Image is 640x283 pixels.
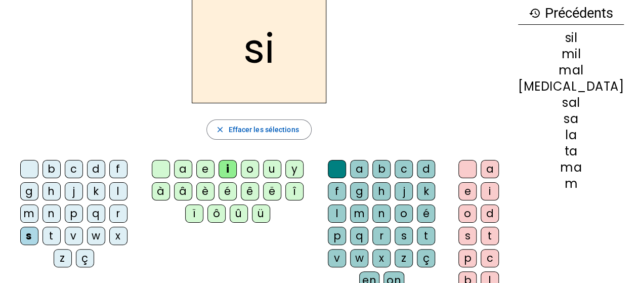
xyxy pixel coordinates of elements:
div: l [328,205,346,223]
div: sil [518,32,624,44]
div: y [285,160,304,178]
div: ê [241,182,259,200]
div: a [350,160,368,178]
div: f [328,182,346,200]
div: x [109,227,127,245]
div: î [285,182,304,200]
div: o [241,160,259,178]
mat-icon: close [215,125,224,134]
div: ô [207,205,226,223]
div: t [42,227,61,245]
div: ma [518,161,624,174]
div: n [42,205,61,223]
div: û [230,205,248,223]
div: s [20,227,38,245]
div: a [481,160,499,178]
div: ta [518,145,624,157]
div: a [174,160,192,178]
span: Effacer les sélections [228,124,298,136]
div: x [372,249,391,267]
div: o [458,205,477,223]
div: g [20,182,38,200]
div: i [219,160,237,178]
div: ç [417,249,435,267]
div: â [174,182,192,200]
div: u [263,160,281,178]
div: l [109,182,127,200]
div: e [196,160,215,178]
div: b [372,160,391,178]
div: ü [252,205,270,223]
div: p [458,249,477,267]
h3: Précédents [518,2,624,25]
div: s [395,227,413,245]
div: j [395,182,413,200]
div: é [417,205,435,223]
div: c [481,249,499,267]
mat-icon: history [529,7,541,19]
div: à [152,182,170,200]
div: g [350,182,368,200]
div: v [328,249,346,267]
div: n [372,205,391,223]
div: z [395,249,413,267]
div: h [42,182,61,200]
div: ç [76,249,94,267]
div: d [87,160,105,178]
div: w [350,249,368,267]
div: r [372,227,391,245]
div: m [518,178,624,190]
div: é [219,182,237,200]
div: f [109,160,127,178]
div: r [109,205,127,223]
div: c [395,160,413,178]
button: Effacer les sélections [206,119,311,140]
div: h [372,182,391,200]
div: c [65,160,83,178]
div: s [458,227,477,245]
div: e [458,182,477,200]
div: m [350,205,368,223]
div: i [481,182,499,200]
div: w [87,227,105,245]
div: p [328,227,346,245]
div: d [481,205,499,223]
div: la [518,129,624,141]
div: ë [263,182,281,200]
div: p [65,205,83,223]
div: mal [518,64,624,76]
div: b [42,160,61,178]
div: è [196,182,215,200]
div: v [65,227,83,245]
div: d [417,160,435,178]
div: j [65,182,83,200]
div: sa [518,113,624,125]
div: sal [518,97,624,109]
div: t [481,227,499,245]
div: q [350,227,368,245]
div: mil [518,48,624,60]
div: q [87,205,105,223]
div: k [417,182,435,200]
div: z [54,249,72,267]
div: ï [185,205,203,223]
div: t [417,227,435,245]
div: k [87,182,105,200]
div: o [395,205,413,223]
div: [MEDICAL_DATA] [518,80,624,93]
div: m [20,205,38,223]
